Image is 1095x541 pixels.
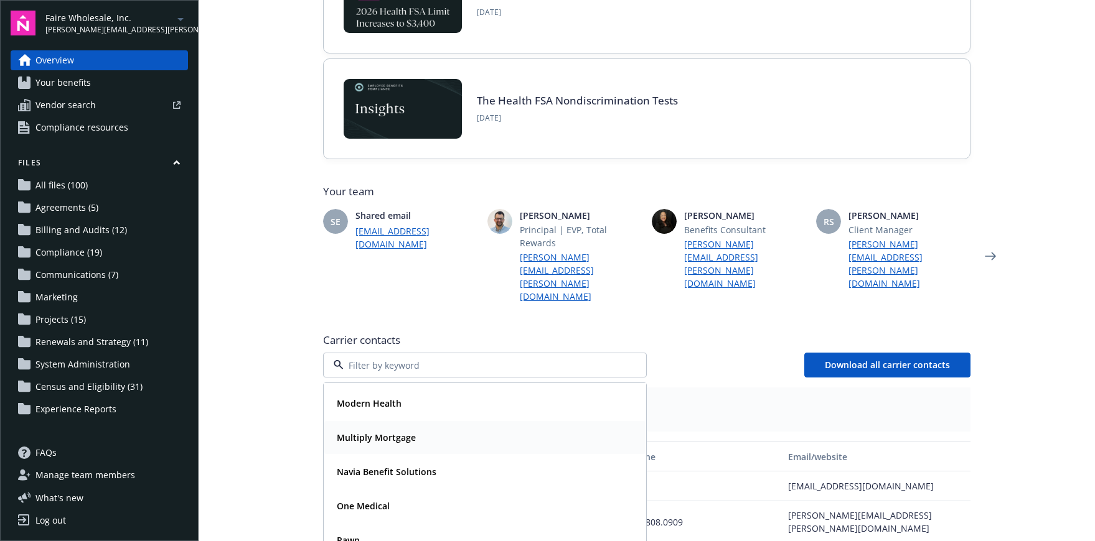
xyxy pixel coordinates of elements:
span: SE [331,215,341,228]
span: FAQs [35,443,57,463]
strong: Multiply Mortgage [337,432,416,443]
span: Client Manager [848,223,970,236]
span: Communications (7) [35,265,118,285]
span: Overview [35,50,74,70]
span: Vendor search [35,95,96,115]
div: Email/website [788,450,966,463]
span: Projects (15) [35,310,86,330]
button: Download all carrier contacts [804,353,970,377]
a: Agreements (5) [11,198,188,218]
a: Manage team members [11,465,188,485]
a: Renewals and Strategy (11) [11,332,188,352]
strong: Modern Health [337,397,402,409]
span: Marketing [35,287,78,307]
div: [EMAIL_ADDRESS][DOMAIN_NAME] [783,471,970,501]
span: RS [824,215,834,228]
span: [DATE] [477,7,687,18]
a: System Administration [11,354,188,374]
button: What's new [11,491,103,504]
strong: Navia Benefit Solutions [337,466,436,478]
a: [PERSON_NAME][EMAIL_ADDRESS][PERSON_NAME][DOMAIN_NAME] [848,238,970,290]
span: Compliance resources [35,118,128,137]
img: photo [487,209,512,234]
span: Benefits Consultant [684,223,806,236]
span: Renewals and Strategy (11) [35,332,148,352]
span: Medical PPO - (3346601), HDHP PPO - (3346601), Medical EPO - (3346601) [333,409,961,422]
a: Communications (7) [11,265,188,285]
img: Card Image - EB Compliance Insights.png [344,79,462,139]
a: arrowDropDown [173,11,188,26]
a: [PERSON_NAME][EMAIL_ADDRESS][PERSON_NAME][DOMAIN_NAME] [684,238,806,290]
a: Next [980,246,1000,266]
button: Faire Wholesale, Inc.[PERSON_NAME][EMAIL_ADDRESS][PERSON_NAME][DOMAIN_NAME]arrowDropDown [45,11,188,35]
span: [PERSON_NAME] [520,209,642,222]
a: Vendor search [11,95,188,115]
input: Filter by keyword [344,359,621,372]
button: Email/website [783,442,970,471]
a: FAQs [11,443,188,463]
span: [PERSON_NAME] [848,209,970,222]
a: The Health FSA Nondiscrimination Tests [477,93,678,108]
span: Plan types [333,397,961,409]
a: Overview [11,50,188,70]
span: Shared email [355,209,477,222]
span: Agreements (5) [35,198,98,218]
span: System Administration [35,354,130,374]
span: Faire Wholesale, Inc. [45,11,173,24]
span: Your team [323,184,970,199]
img: photo [652,209,677,234]
button: Phone [623,442,782,471]
a: [EMAIL_ADDRESS][DOMAIN_NAME] [355,224,477,251]
div: Log out [35,511,66,530]
span: Billing and Audits (12) [35,220,127,240]
a: Projects (15) [11,310,188,330]
a: Your benefits [11,73,188,93]
strong: One Medical [337,500,390,512]
a: All files (100) [11,175,188,195]
span: What ' s new [35,491,83,504]
span: [PERSON_NAME] [684,209,806,222]
span: Principal | EVP, Total Rewards [520,223,642,249]
a: [PERSON_NAME][EMAIL_ADDRESS][PERSON_NAME][DOMAIN_NAME] [520,251,642,303]
a: Compliance (19) [11,243,188,262]
a: Marketing [11,287,188,307]
a: Billing and Audits (12) [11,220,188,240]
a: Census and Eligibility (31) [11,377,188,397]
span: Carrier contacts [323,333,970,348]
span: Experience Reports [35,399,116,419]
span: [PERSON_NAME][EMAIL_ADDRESS][PERSON_NAME][DOMAIN_NAME] [45,24,173,35]
img: navigator-logo.svg [11,11,35,35]
button: Files [11,157,188,173]
span: Manage team members [35,465,135,485]
span: Compliance (19) [35,243,102,262]
span: Download all carrier contacts [825,359,950,371]
a: Experience Reports [11,399,188,419]
span: [DATE] [477,113,678,124]
div: Phone [628,450,778,463]
span: Your benefits [35,73,91,93]
span: All files (100) [35,175,88,195]
a: Compliance resources [11,118,188,137]
span: Census and Eligibility (31) [35,377,143,397]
